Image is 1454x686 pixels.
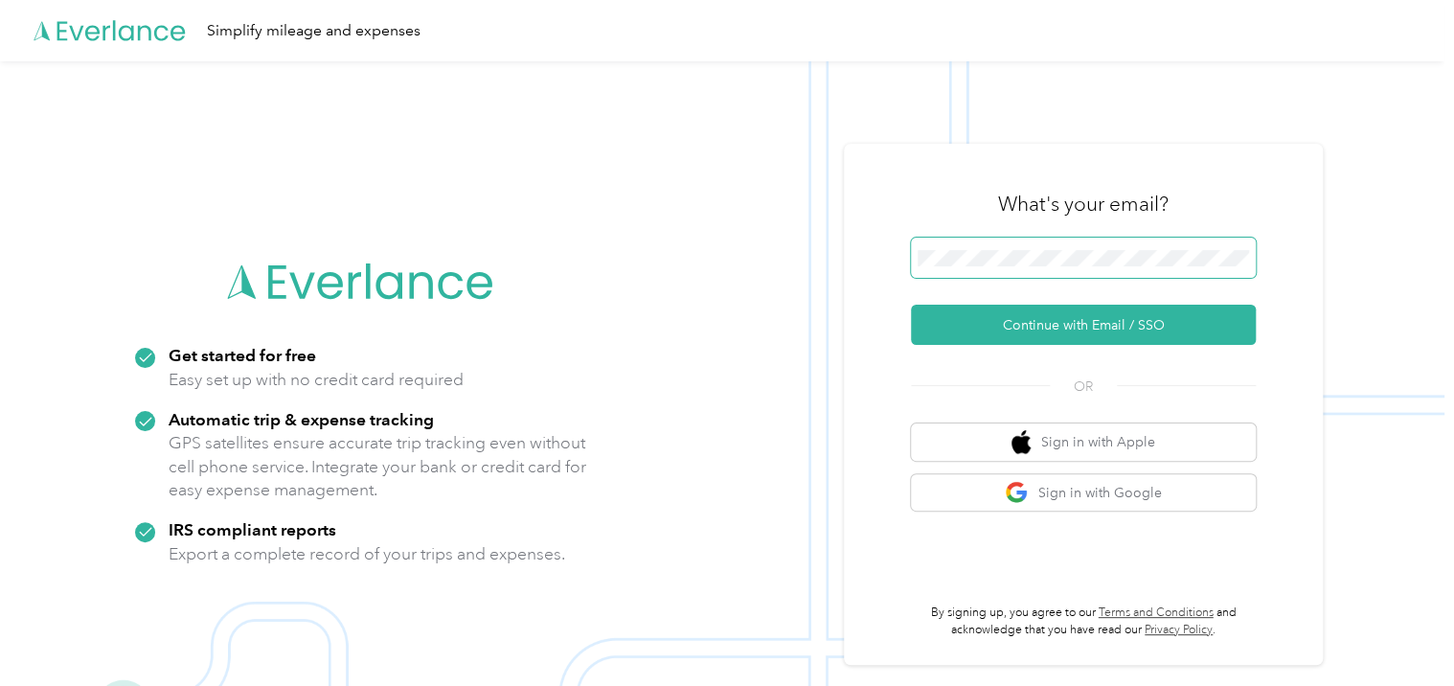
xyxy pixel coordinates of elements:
[169,409,434,429] strong: Automatic trip & expense tracking
[911,305,1256,345] button: Continue with Email / SSO
[998,191,1169,217] h3: What's your email?
[1011,430,1031,454] img: apple logo
[1050,377,1117,397] span: OR
[911,423,1256,461] button: apple logoSign in with Apple
[169,542,565,566] p: Export a complete record of your trips and expenses.
[169,519,336,539] strong: IRS compliant reports
[911,474,1256,512] button: google logoSign in with Google
[1099,606,1214,620] a: Terms and Conditions
[169,431,587,502] p: GPS satellites ensure accurate trip tracking even without cell phone service. Integrate your bank...
[207,19,420,43] div: Simplify mileage and expenses
[1005,481,1029,505] img: google logo
[1145,623,1213,637] a: Privacy Policy
[169,345,316,365] strong: Get started for free
[911,605,1256,638] p: By signing up, you agree to our and acknowledge that you have read our .
[169,368,464,392] p: Easy set up with no credit card required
